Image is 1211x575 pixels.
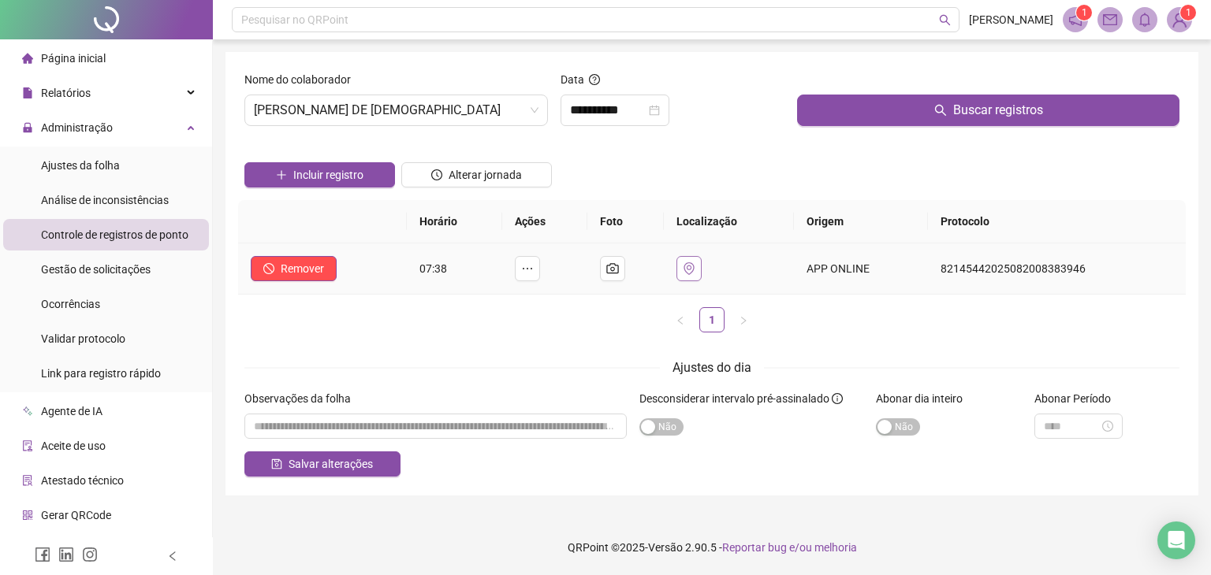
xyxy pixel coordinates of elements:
span: Análise de inconsistências [41,194,169,206]
span: 1 [1082,7,1087,18]
span: instagram [82,547,98,562]
span: clock-circle [431,169,442,180]
label: Abonar dia inteiro [876,390,973,407]
span: Link para registro rápido [41,367,161,380]
span: bell [1138,13,1152,27]
button: Buscar registros [797,95,1179,126]
button: Incluir registro [244,162,395,187]
span: save [271,458,282,469]
span: search [934,104,947,117]
th: Origem [794,200,928,243]
span: home [22,53,33,64]
span: file [22,87,33,98]
li: Próxima página [731,307,756,332]
span: audit [22,440,33,451]
span: stop [263,263,274,274]
span: Buscar registros [953,101,1043,120]
label: Nome do colaborador [244,71,361,88]
span: notification [1068,13,1082,27]
span: linkedin [58,547,74,562]
span: Gestão de solicitações [41,263,151,276]
li: Página anterior [668,307,693,332]
span: Controle de registros de ponto [41,228,188,241]
td: APP ONLINE [794,243,928,295]
span: search [939,14,951,26]
span: [PERSON_NAME] [969,11,1053,28]
span: 1 [1186,7,1191,18]
span: Data [561,73,584,86]
th: Ações [502,200,587,243]
span: Ajustes do dia [673,360,751,375]
th: Localização [664,200,794,243]
span: Remover [281,260,324,277]
a: Alterar jornada [401,170,552,183]
span: Salvar alterações [289,455,373,473]
div: Open Intercom Messenger [1157,521,1195,559]
span: ellipsis [521,262,534,275]
label: Abonar Período [1034,390,1121,407]
span: camera [606,262,619,275]
span: Versão [648,541,683,554]
span: Desconsiderar intervalo pré-assinalado [639,392,829,405]
th: Foto [587,200,664,243]
span: Agente de IA [41,405,102,417]
a: 1 [700,308,724,332]
button: left [668,307,693,332]
span: 07:38 [419,262,447,275]
span: Validar protocolo [41,332,125,345]
span: Relatórios [41,87,91,99]
span: facebook [35,547,50,562]
span: Ajustes da folha [41,159,120,172]
span: lock [22,122,33,133]
button: Remover [251,256,337,281]
span: left [167,551,178,562]
span: Página inicial [41,52,106,65]
span: Atestado técnico [41,474,124,487]
span: Gerar QRCode [41,509,111,521]
td: 82145442025082008383946 [928,243,1186,295]
span: right [739,316,748,325]
span: JOAO BENEDITO DE DEUS [254,95,538,125]
th: Protocolo [928,200,1186,243]
span: qrcode [22,510,33,521]
span: question-circle [589,74,600,85]
span: Reportar bug e/ou melhoria [722,541,857,554]
span: mail [1103,13,1117,27]
span: environment [683,262,695,275]
button: right [731,307,756,332]
span: solution [22,475,33,486]
th: Horário [407,200,502,243]
li: 1 [699,307,725,332]
sup: Atualize o seu contato no menu Meus Dados [1180,5,1196,20]
span: Alterar jornada [449,166,522,184]
img: 93678 [1168,8,1191,32]
span: Incluir registro [293,166,363,184]
label: Observações da folha [244,390,361,407]
span: Ocorrências [41,298,100,310]
span: left [676,316,685,325]
span: plus [276,169,287,180]
button: Salvar alterações [244,451,401,477]
span: Aceite de uso [41,440,106,452]
button: Alterar jornada [401,162,552,187]
span: Administração [41,121,113,134]
sup: 1 [1076,5,1092,20]
span: info-circle [832,393,843,404]
footer: QRPoint © 2025 - 2.90.5 - [213,520,1211,575]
